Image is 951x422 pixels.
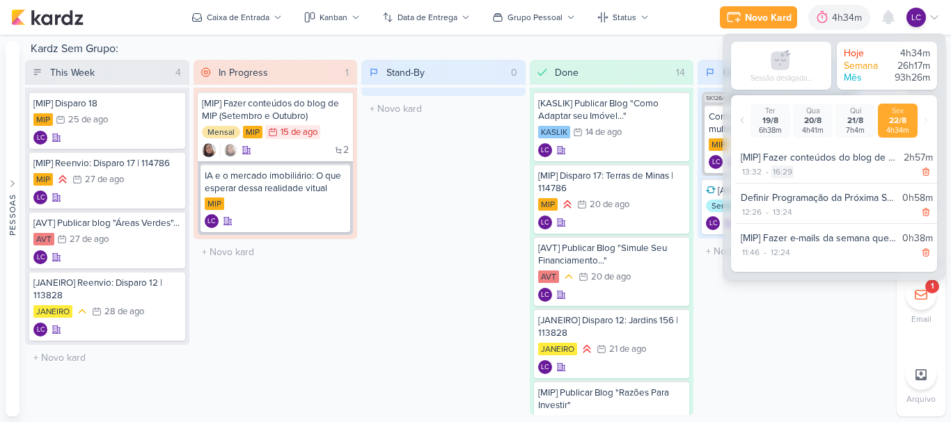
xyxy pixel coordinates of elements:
[832,10,866,25] div: 4h34m
[28,348,187,368] input: + Novo kard
[538,97,686,122] div: [KASLIK] Publicar Blog "Como Adaptar seu Imóvel..."
[706,184,854,197] div: [AVT] Reunião
[741,165,763,178] div: 13:32
[761,246,769,259] div: -
[538,314,686,339] div: [JANEIRO] Disparo 12: Jardins 156 | 113828
[25,40,891,60] div: Kardz Sem Grupo:
[844,60,886,72] div: Semana
[881,106,915,115] div: Sex
[538,360,552,374] div: Criador(a): Laís Costa
[340,65,354,80] div: 1
[202,143,216,157] div: Criador(a): Sharlene Khoury
[763,206,771,218] div: -
[33,157,181,170] div: [MIP] Reenvio: Disparo 17 | 114786
[205,170,347,195] div: IA e o mercado imobiliário: O que esperar dessa realidade vitual
[70,235,109,244] div: 27 de ago
[205,197,224,210] div: MIP
[838,115,872,126] div: 21/8
[763,165,771,178] div: -
[33,233,54,245] div: AVT
[205,214,219,228] div: Laís Costa
[796,115,830,126] div: 20/8
[796,106,830,115] div: Qua
[37,327,45,334] p: LC
[881,115,915,126] div: 22/8
[750,74,812,83] div: Sessão desligada...
[364,99,523,119] input: + Novo kard
[771,165,794,178] div: 16:29
[670,65,691,80] div: 14
[741,206,763,218] div: 12:26
[33,250,47,264] div: Laís Costa
[902,190,933,205] div: 0h58m
[75,305,89,318] div: Prioridade Média
[538,343,577,355] div: JANEIRO
[769,246,792,259] div: 12:24
[538,170,686,195] div: [MIP] Disparo 17: Terras de Minas | 114786
[6,40,19,416] button: Pessoas
[33,305,72,318] div: JANEIRO
[538,126,570,138] div: KASLIK
[223,143,237,157] img: Sharlene Khoury
[881,126,915,135] div: 4h34m
[202,97,349,122] div: [MIP] Fazer conteúdos do blog de MIP (Setembro e Outubro)
[906,393,936,405] p: Arquivo
[709,111,851,136] div: Como criar espaços multifuncionais?
[706,200,749,212] div: Semanal
[753,106,787,115] div: Ter
[11,9,84,26] img: kardz.app
[585,128,622,137] div: 14 de ago
[541,147,549,154] p: LC
[906,8,926,27] div: Laís Costa
[170,65,187,80] div: 4
[538,288,552,302] div: Criador(a): Laís Costa
[33,323,47,336] div: Criador(a): Laís Costa
[838,126,872,135] div: 7h4m
[207,218,215,225] p: LC
[753,126,787,135] div: 6h38m
[888,72,930,84] div: 93h26m
[205,214,219,228] div: Criador(a): Laís Costa
[709,155,723,169] div: Criador(a): Laís Costa
[706,216,720,230] div: Laís Costa
[538,198,558,211] div: MIP
[705,95,727,102] span: SK1264
[538,216,552,229] div: Laís Costa
[888,60,930,72] div: 26h17m
[33,97,181,110] div: [MIP] Disparo 18
[243,126,262,138] div: MIP
[33,131,47,145] div: Criador(a): Laís Costa
[609,345,646,354] div: 21 de ago
[538,360,552,374] div: Laís Costa
[741,150,898,165] div: [MIP] Fazer conteúdos do blog de MIP (Setembro e Outubro)
[741,246,761,259] div: 11:46
[505,65,523,80] div: 0
[904,150,933,165] div: 2h57m
[706,216,720,230] div: Criador(a): Laís Costa
[720,6,797,29] button: Novo Kard
[56,172,70,186] div: Prioridade Alta
[560,197,574,211] div: Prioridade Alta
[700,241,859,261] input: + Novo kard
[538,143,552,157] div: Laís Costa
[911,11,921,24] p: LC
[709,220,717,227] p: LC
[281,128,317,137] div: 15 de ago
[541,292,549,299] p: LC
[37,135,45,142] p: LC
[844,72,886,84] div: Mês
[538,216,552,229] div: Criador(a): Laís Costa
[538,387,686,412] div: [MIP] Publicar Blog "Razões Para Investir"
[538,242,686,267] div: [AVT] Publicar Blog "Simule Seu Financiamento..."
[220,143,237,157] div: Colaboradores: Sharlene Khoury
[741,231,897,245] div: [MIP] Fazer e-mails da semana que vem
[85,175,124,184] div: 27 de ago
[33,173,53,186] div: MIP
[33,190,47,204] div: Laís Costa
[33,131,47,145] div: Laís Costa
[753,115,787,126] div: 19/8
[33,323,47,336] div: Laís Costa
[202,126,240,138] div: Mensal
[709,138,728,151] div: MIP
[33,217,181,229] div: [AVT] Publicar blog "Áreas Verdes"...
